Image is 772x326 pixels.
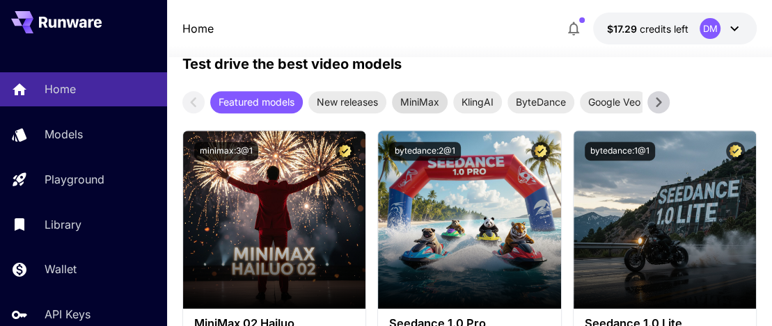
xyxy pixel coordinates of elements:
button: Certified Model – Vetted for best performance and includes a commercial license. [336,142,354,161]
span: Featured models [210,95,303,109]
span: Google Veo [580,95,649,109]
p: Playground [45,171,104,188]
span: MiniMax [392,95,448,109]
a: Home [182,20,214,37]
span: KlingAI [453,95,502,109]
p: Home [45,81,76,97]
span: New releases [308,95,386,109]
nav: breadcrumb [182,20,214,37]
div: New releases [308,91,386,113]
span: $17.29 [607,23,640,35]
button: bytedance:1@1 [585,142,655,161]
div: DM [700,18,720,39]
p: Library [45,216,81,233]
button: Certified Model – Vetted for best performance and includes a commercial license. [726,142,745,161]
div: Google Veo [580,91,649,113]
span: ByteDance [507,95,574,109]
button: minimax:3@1 [194,142,258,161]
img: alt [574,131,757,309]
div: $17.28726 [607,22,688,36]
p: Test drive the best video models [182,54,402,74]
button: $17.28726DM [593,13,757,44]
div: KlingAI [453,91,502,113]
button: Certified Model – Vetted for best performance and includes a commercial license. [531,142,550,161]
p: Wallet [45,261,77,277]
div: MiniMax [392,91,448,113]
span: credits left [640,23,688,35]
p: Models [45,126,83,142]
img: alt [183,131,366,309]
p: API Keys [45,306,90,323]
div: Featured models [210,91,303,113]
img: alt [378,131,561,309]
button: bytedance:2@1 [389,142,461,161]
div: ByteDance [507,91,574,113]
